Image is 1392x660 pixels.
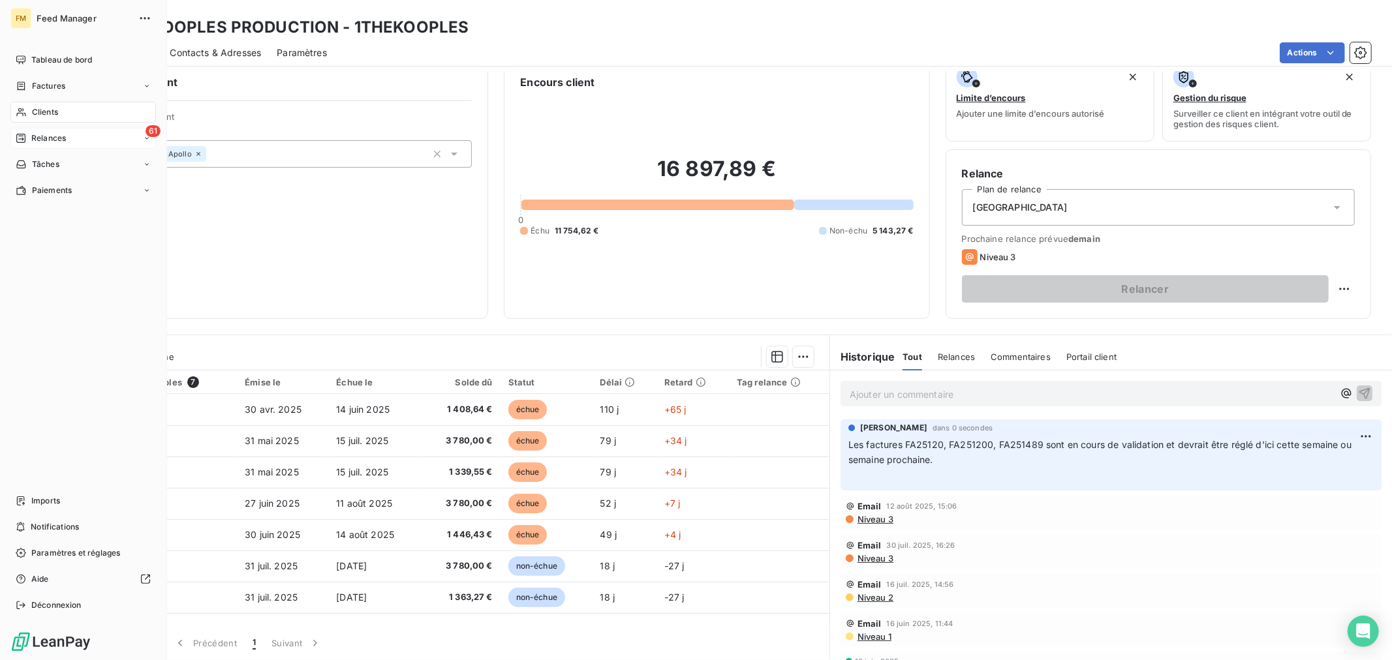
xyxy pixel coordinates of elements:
[600,592,615,603] span: 18 j
[336,377,414,387] div: Échue le
[856,592,893,603] span: Niveau 2
[938,352,975,362] span: Relances
[31,599,82,611] span: Déconnexion
[737,377,822,387] div: Tag relance
[664,466,687,477] span: +34 j
[531,225,549,237] span: Échu
[31,573,49,585] span: Aide
[245,435,299,446] span: 31 mai 2025
[858,579,882,590] span: Email
[245,529,300,540] span: 30 juin 2025
[1280,42,1345,63] button: Actions
[277,46,327,59] span: Paramètres
[518,215,523,225] span: 0
[31,547,120,559] span: Paramètres et réglages
[32,106,58,118] span: Clients
[429,528,493,541] span: 1 446,43 €
[1348,616,1379,647] div: Open Intercom Messenger
[991,352,1051,362] span: Commentaires
[520,156,913,195] h2: 16 897,89 €
[429,560,493,573] span: 3 780,00 €
[32,158,59,170] span: Tâches
[32,80,65,92] span: Factures
[245,466,299,477] span: 31 mai 2025
[508,431,548,451] span: échue
[873,225,914,237] span: 5 143,27 €
[245,404,302,415] span: 30 avr. 2025
[600,435,617,446] span: 79 j
[10,154,156,175] a: Tâches
[664,498,681,509] span: +7 j
[10,569,156,590] a: Aide
[429,497,493,510] span: 3 780,00 €
[508,462,548,482] span: échue
[429,434,493,447] span: 3 780,00 €
[664,404,687,415] span: +65 j
[887,502,957,510] span: 12 août 2025, 15:06
[508,588,565,607] span: non-échue
[245,592,298,603] span: 31 juil. 2025
[245,629,264,657] button: 1
[336,498,392,509] span: 11 août 2025
[555,225,599,237] span: 11 754,62 €
[973,201,1068,214] span: [GEOGRAPHIC_DATA]
[887,620,953,627] span: 16 juin 2025, 11:44
[957,108,1105,119] span: Ajouter une limite d’encours autorisé
[336,560,367,571] span: [DATE]
[10,490,156,511] a: Imports
[10,76,156,97] a: Factures
[336,592,367,603] span: [DATE]
[962,275,1329,303] button: Relancer
[429,377,493,387] div: Solde dû
[903,352,922,362] span: Tout
[829,225,867,237] span: Non-échu
[664,560,685,571] span: -27 j
[10,50,156,70] a: Tableau de bord
[168,150,192,158] span: Apollo
[664,529,681,540] span: +4 j
[508,494,548,513] span: échue
[600,498,617,509] span: 52 j
[946,58,1154,142] button: Limite d’encoursAjouter une limite d’encours autorisé
[508,377,585,387] div: Statut
[858,540,882,550] span: Email
[146,125,161,137] span: 61
[1068,233,1100,244] span: demain
[600,404,619,415] span: 110 j
[429,466,493,479] span: 1 339,55 €
[856,631,891,642] span: Niveau 1
[31,495,60,507] span: Imports
[245,377,320,387] div: Émise le
[600,560,615,571] span: 18 j
[79,74,472,90] h6: Informations client
[37,13,131,23] span: Feed Manager
[115,16,469,39] h3: THE KOOPLES PRODUCTION - 1THEKOOPLES
[664,377,721,387] div: Retard
[600,529,617,540] span: 49 j
[429,403,493,416] span: 1 408,64 €
[170,46,261,59] span: Contacts & Adresses
[887,580,954,588] span: 16 juil. 2025, 14:56
[830,349,895,365] h6: Historique
[336,529,394,540] span: 14 août 2025
[508,556,565,576] span: non-échue
[858,618,882,629] span: Email
[187,376,199,388] span: 7
[962,166,1355,181] h6: Relance
[664,435,687,446] span: +34 j
[860,422,927,434] span: [PERSON_NAME]
[933,424,993,432] span: dans 0 secondes
[10,543,156,563] a: Paramètres et réglages
[980,252,1016,262] span: Niveau 3
[264,629,330,657] button: Suivant
[600,377,649,387] div: Délai
[105,112,472,130] span: Propriétés Client
[336,435,388,446] span: 15 juil. 2025
[508,400,548,419] span: échue
[600,466,617,477] span: 79 j
[848,439,1354,465] span: Les factures FA25120, FA251200, FA251489 sont en cours de validation et devrait être réglé d'ici ...
[31,132,66,144] span: Relances
[887,541,955,549] span: 30 juil. 2025, 16:26
[166,629,245,657] button: Précédent
[245,560,298,571] span: 31 juil. 2025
